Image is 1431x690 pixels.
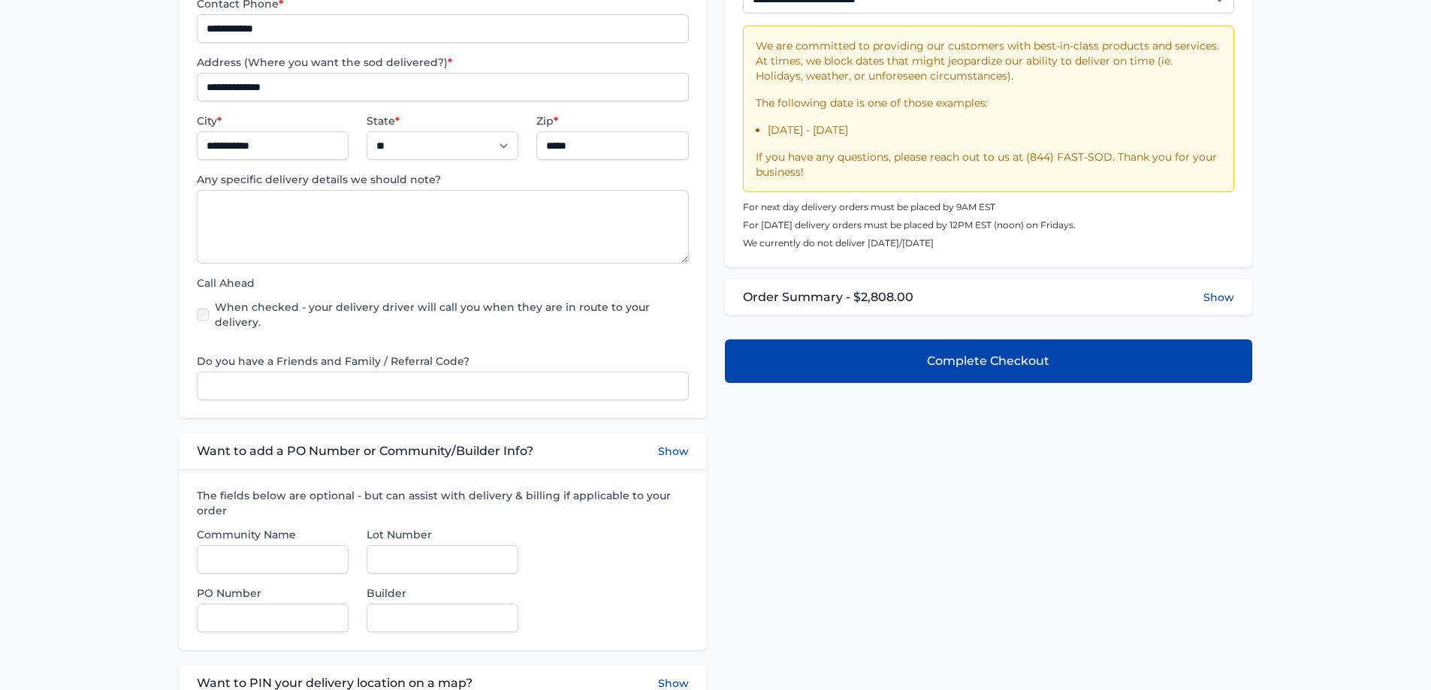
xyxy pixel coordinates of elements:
[197,276,688,291] label: Call Ahead
[197,55,688,70] label: Address (Where you want the sod delivered?)
[756,38,1221,83] p: We are committed to providing our customers with best-in-class products and services. At times, w...
[756,95,1221,110] p: The following date is one of those examples:
[743,219,1234,231] p: For [DATE] delivery orders must be placed by 12PM EST (noon) on Fridays.
[743,237,1234,249] p: We currently do not deliver [DATE]/[DATE]
[756,149,1221,179] p: If you have any questions, please reach out to us at (844) FAST-SOD. Thank you for your business!
[197,113,349,128] label: City
[743,288,913,306] span: Order Summary - $2,808.00
[197,172,688,187] label: Any specific delivery details we should note?
[743,201,1234,213] p: For next day delivery orders must be placed by 9AM EST
[367,527,518,542] label: Lot Number
[197,354,688,369] label: Do you have a Friends and Family / Referral Code?
[197,488,688,518] label: The fields below are optional - but can assist with delivery & billing if applicable to your order
[367,113,518,128] label: State
[197,527,349,542] label: Community Name
[658,442,689,460] button: Show
[725,339,1252,383] button: Complete Checkout
[197,442,533,460] span: Want to add a PO Number or Community/Builder Info?
[215,300,688,330] label: When checked - your delivery driver will call you when they are in route to your delivery.
[1203,290,1234,305] button: Show
[768,122,1221,137] li: [DATE] - [DATE]
[927,352,1049,370] span: Complete Checkout
[367,586,518,601] label: Builder
[536,113,688,128] label: Zip
[197,586,349,601] label: PO Number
